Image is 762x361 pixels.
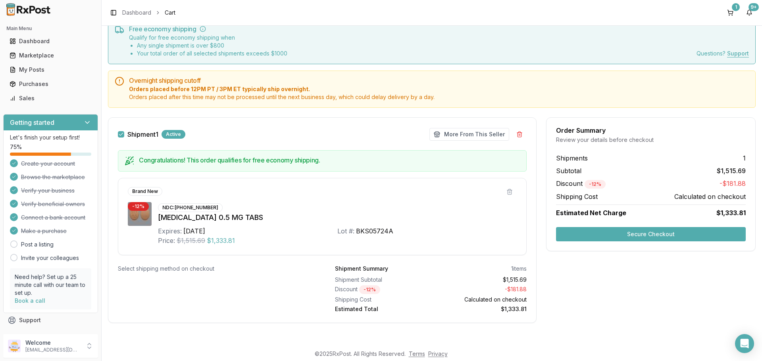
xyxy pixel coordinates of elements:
span: Estimated Net Charge [556,209,626,217]
div: Brand New [128,187,162,196]
button: Secure Checkout [556,227,746,241]
a: My Posts [6,63,95,77]
button: 1 [724,6,737,19]
img: Rexulti 0.5 MG TABS [128,202,152,226]
div: Select shipping method on checkout [118,265,310,273]
a: Sales [6,91,95,105]
div: - 12 % [585,180,606,189]
button: Purchases [3,78,98,90]
li: Any single shipment is over $ 800 [137,42,287,50]
p: [EMAIL_ADDRESS][DOMAIN_NAME] [25,347,81,353]
div: NDC: [PHONE_NUMBER] [158,203,223,212]
span: Make a purchase [21,227,67,235]
h5: Overnight shipping cutoff [129,77,749,84]
a: Terms [409,350,425,357]
span: Orders placed after this time may not be processed until the next business day, which could delay... [129,93,749,101]
div: 1 items [511,265,527,273]
div: My Posts [10,66,92,74]
span: $1,515.69 [177,236,205,245]
div: Sales [10,94,92,102]
button: More From This Seller [429,128,509,141]
div: Lot #: [337,226,354,236]
div: Calculated on checkout [434,296,527,304]
a: Dashboard [6,34,95,48]
span: Shipping Cost [556,192,598,201]
span: Cart [165,9,175,17]
span: 75 % [10,143,22,151]
span: $1,333.81 [207,236,235,245]
div: - 12 % [128,202,149,211]
label: Shipment 1 [127,131,158,138]
div: [MEDICAL_DATA] 0.5 MG TABS [158,212,517,223]
a: Dashboard [122,9,151,17]
button: My Posts [3,63,98,76]
span: Create your account [21,160,75,168]
span: Feedback [19,330,46,338]
div: 9+ [749,3,759,11]
span: $1,515.69 [717,166,746,176]
button: Dashboard [3,35,98,48]
span: 1 [743,153,746,163]
span: Browse the marketplace [21,173,85,181]
div: - 12 % [359,285,380,294]
img: User avatar [8,340,21,352]
div: Shipping Cost [335,296,428,304]
div: Shipment Summary [335,265,388,273]
span: -$181.88 [720,179,746,189]
button: 9+ [743,6,756,19]
span: Verify your business [21,187,75,195]
li: Your total order of all selected shipments exceeds $ 1000 [137,50,287,57]
div: Discount [335,285,428,294]
div: Price: [158,236,175,245]
span: Verify beneficial owners [21,200,85,208]
h3: Getting started [10,118,54,127]
button: Marketplace [3,49,98,62]
span: $1,333.81 [716,208,746,218]
img: RxPost Logo [3,3,54,16]
div: BKS05724A [356,226,393,236]
span: Shipments [556,153,588,163]
div: Qualify for free economy shipping when [129,34,287,57]
div: Open Intercom Messenger [735,334,754,353]
div: $1,333.81 [434,305,527,313]
p: Let's finish your setup first! [10,134,91,141]
div: Review your details before checkout [556,136,746,144]
div: Purchases [10,80,92,88]
div: Active [162,130,185,139]
div: Order Summary [556,127,746,134]
span: Subtotal [556,166,581,176]
h5: Free economy shipping [129,26,749,32]
button: Sales [3,92,98,105]
div: - $181.88 [434,285,527,294]
a: Purchases [6,77,95,91]
div: Marketplace [10,52,92,59]
p: Need help? Set up a 25 minute call with our team to set up. [15,273,87,297]
h2: Main Menu [6,25,95,32]
a: Privacy [428,350,448,357]
span: Connect a bank account [21,214,85,222]
div: Shipment Subtotal [335,276,428,284]
div: [DATE] [183,226,205,236]
button: Feedback [3,327,98,342]
span: Discount [556,180,606,187]
div: $1,515.69 [434,276,527,284]
h5: Congratulations! This order qualifies for free economy shipping. [139,157,520,163]
div: Expires: [158,226,182,236]
a: Book a call [15,297,45,304]
p: Welcome [25,339,81,347]
span: Orders placed before 12PM PT / 3PM ET typically ship overnight. [129,85,749,93]
nav: breadcrumb [122,9,175,17]
a: Post a listing [21,241,54,248]
span: Calculated on checkout [674,192,746,201]
div: 1 [732,3,740,11]
a: Marketplace [6,48,95,63]
button: Support [3,313,98,327]
div: Questions? [697,50,749,57]
div: Dashboard [10,37,92,45]
a: Invite your colleagues [21,254,79,262]
div: Estimated Total [335,305,428,313]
